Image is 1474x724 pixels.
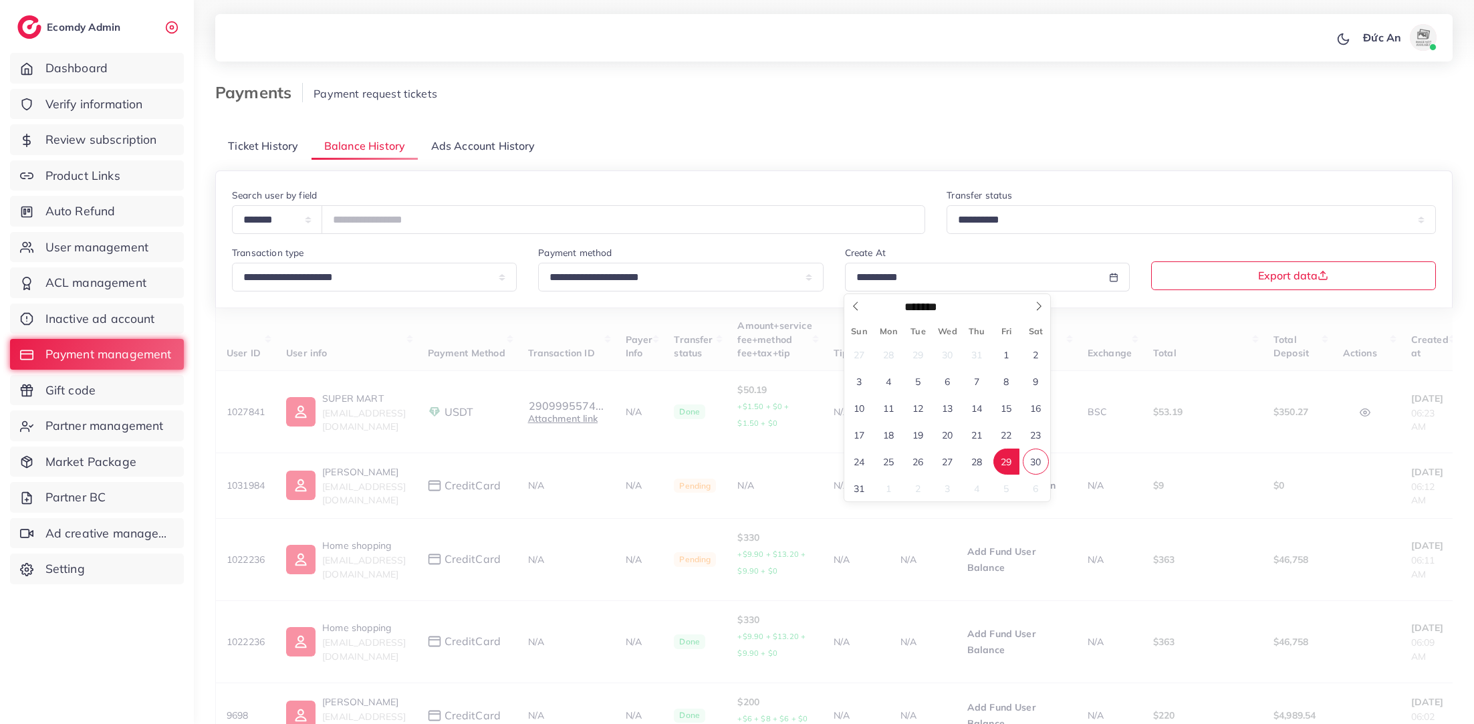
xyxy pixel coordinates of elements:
span: August 16, 2025 [1023,395,1049,421]
a: Partner BC [10,482,184,513]
span: August 21, 2025 [964,422,990,448]
span: Fri [991,327,1021,336]
span: August 26, 2025 [905,449,931,475]
span: August 5, 2025 [905,368,931,394]
span: Setting [45,560,85,578]
span: August 24, 2025 [846,449,872,475]
span: July 27, 2025 [846,342,872,368]
span: August 13, 2025 [935,395,961,421]
a: Inactive ad account [10,304,184,334]
span: Tue [903,327,933,336]
label: Transaction type [232,246,304,259]
a: Auto Refund [10,196,184,227]
span: August 1, 2025 [993,342,1019,368]
span: August 4, 2025 [876,368,902,394]
img: logo [17,15,41,39]
span: July 28, 2025 [876,342,902,368]
span: August 25, 2025 [876,449,902,475]
label: Payment method [538,246,612,259]
a: Product Links [10,160,184,191]
a: logoEcomdy Admin [17,15,124,39]
span: Ticket History [228,138,298,154]
a: Dashboard [10,53,184,84]
span: August 8, 2025 [993,368,1019,394]
span: August 3, 2025 [846,368,872,394]
span: September 6, 2025 [1023,475,1049,501]
span: Payment request tickets [314,87,437,100]
span: Ad creative management [45,525,174,542]
span: Market Package [45,453,136,471]
span: Sat [1021,327,1050,336]
img: avatar [1410,24,1437,51]
label: Transfer status [947,189,1012,202]
span: Sun [844,327,874,336]
span: User management [45,239,148,256]
span: September 4, 2025 [964,475,990,501]
label: Create At [845,246,886,259]
span: Wed [933,327,962,336]
span: September 2, 2025 [905,475,931,501]
span: ACL management [45,274,146,291]
span: August 30, 2025 [1023,449,1049,475]
span: August 12, 2025 [905,395,931,421]
span: Export data [1258,270,1328,281]
span: August 23, 2025 [1023,422,1049,448]
span: August 27, 2025 [935,449,961,475]
span: July 29, 2025 [905,342,931,368]
label: Search user by field [232,189,317,202]
a: User management [10,232,184,263]
span: August 2, 2025 [1023,342,1049,368]
span: August 7, 2025 [964,368,990,394]
span: Mon [874,327,903,336]
a: Payment management [10,339,184,370]
span: Verify information [45,96,143,113]
span: August 10, 2025 [846,395,872,421]
button: Export data [1151,261,1436,290]
span: Review subscription [45,131,157,148]
h3: Payments [215,83,303,102]
span: August 11, 2025 [876,395,902,421]
span: Product Links [45,167,120,185]
span: Partner BC [45,489,106,506]
span: August 22, 2025 [993,422,1019,448]
span: August 31, 2025 [846,475,872,501]
a: Gift code [10,375,184,406]
a: Ad creative management [10,518,184,549]
span: Inactive ad account [45,310,155,328]
span: Thu [962,327,991,336]
a: Verify information [10,89,184,120]
span: Dashboard [45,59,108,77]
span: August 29, 2025 [993,449,1019,475]
span: Gift code [45,382,96,399]
span: Payment management [45,346,172,363]
span: August 19, 2025 [905,422,931,448]
span: August 20, 2025 [935,422,961,448]
p: Đức An [1363,29,1401,45]
span: August 18, 2025 [876,422,902,448]
span: August 9, 2025 [1023,368,1049,394]
select: Month [903,300,948,315]
span: August 17, 2025 [846,422,872,448]
a: Partner management [10,410,184,441]
a: Setting [10,554,184,584]
span: September 3, 2025 [935,475,961,501]
a: Review subscription [10,124,184,155]
a: ACL management [10,267,184,298]
span: September 5, 2025 [993,475,1019,501]
span: September 1, 2025 [876,475,902,501]
h2: Ecomdy Admin [47,21,124,33]
span: Ads Account History [431,138,535,154]
a: Market Package [10,447,184,477]
span: August 14, 2025 [964,395,990,421]
span: July 31, 2025 [964,342,990,368]
span: July 30, 2025 [935,342,961,368]
a: Đức Anavatar [1356,24,1442,51]
span: August 15, 2025 [993,395,1019,421]
input: Year [949,300,991,314]
span: Partner management [45,417,164,435]
span: Auto Refund [45,203,116,220]
span: August 6, 2025 [935,368,961,394]
span: Balance History [324,138,405,154]
span: August 28, 2025 [964,449,990,475]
